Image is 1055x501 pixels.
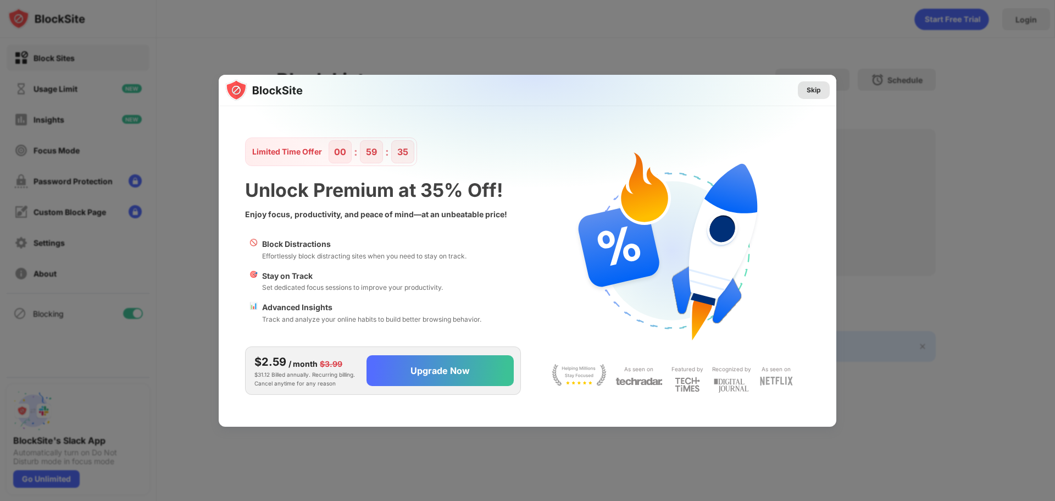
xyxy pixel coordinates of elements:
[249,301,258,324] div: 📊
[671,364,703,375] div: Featured by
[320,358,342,370] div: $3.99
[615,377,663,386] img: light-techradar.svg
[624,364,653,375] div: As seen on
[262,301,481,313] div: Advanced Insights
[760,377,793,386] img: light-netflix.svg
[410,365,470,376] div: Upgrade Now
[762,364,791,375] div: As seen on
[675,377,700,392] img: light-techtimes.svg
[262,314,481,324] div: Track and analyze your online habits to build better browsing behavior.
[288,358,318,370] div: / month
[807,85,821,96] div: Skip
[254,354,358,388] div: $31.12 Billed annually. Recurring billing. Cancel anytime for any reason
[712,364,751,375] div: Recognized by
[552,364,607,386] img: light-stay-focus.svg
[254,354,286,370] div: $2.59
[714,377,749,395] img: light-digital-journal.svg
[225,75,843,293] img: gradient.svg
